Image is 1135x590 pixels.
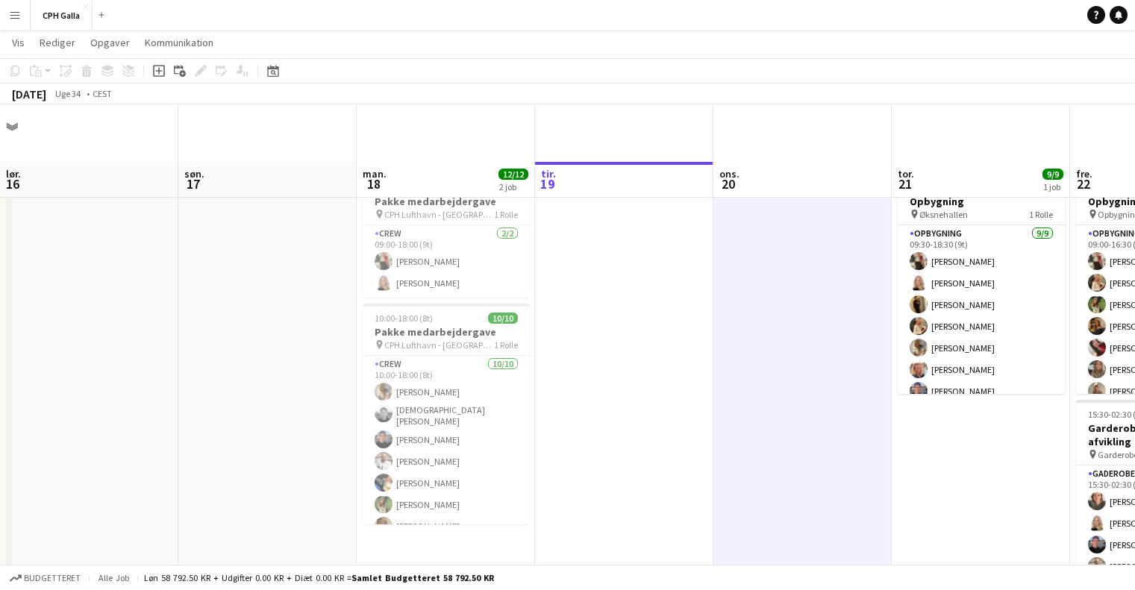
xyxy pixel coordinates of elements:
[363,173,530,298] app-job-card: 09:00-18:00 (9t)2/2Pakke medarbejdergave CPH Lufthavn - [GEOGRAPHIC_DATA]1 RolleCrew2/209:00-18:0...
[6,33,31,52] a: Vis
[498,169,528,180] span: 12/12
[1076,167,1092,181] span: fre.
[488,313,518,324] span: 10/10
[895,175,914,192] span: 21
[351,572,494,583] span: Samlet budgetteret 58 792.50 KR
[90,36,130,49] span: Opgaver
[144,572,494,583] div: Løn 58 792.50 KR + Udgifter 0.00 KR + Diæt 0.00 KR =
[6,167,21,181] span: lør.
[499,181,528,192] div: 2 job
[1043,181,1063,192] div: 1 job
[719,167,740,181] span: ons.
[363,304,530,524] app-job-card: 10:00-18:00 (8t)10/10Pakke medarbejdergave CPH Lufthavn - [GEOGRAPHIC_DATA]1 RolleCrew10/1010:00-...
[96,572,131,583] span: Alle job
[494,209,518,220] span: 1 Rolle
[384,339,494,351] span: CPH Lufthavn - [GEOGRAPHIC_DATA]
[363,325,530,339] h3: Pakke medarbejdergave
[139,33,219,52] a: Kommunikation
[1042,169,1063,180] span: 9/9
[898,225,1065,454] app-card-role: Opbygning9/909:30-18:30 (9t)[PERSON_NAME][PERSON_NAME][PERSON_NAME][PERSON_NAME][PERSON_NAME][PER...
[363,195,530,208] h3: Pakke medarbejdergave
[34,33,81,52] a: Rediger
[49,88,87,99] span: Uge 34
[898,173,1065,394] app-job-card: 09:30-18:30 (9t)9/9Opbygning Øksnehallen1 RolleOpbygning9/909:30-18:30 (9t)[PERSON_NAME][PERSON_N...
[898,167,914,181] span: tor.
[919,209,968,220] span: Øksnehallen
[93,88,112,99] div: CEST
[494,339,518,351] span: 1 Rolle
[898,195,1065,208] h3: Opbygning
[375,313,433,324] span: 10:00-18:00 (8t)
[363,167,387,181] span: man.
[4,175,21,192] span: 16
[360,175,387,192] span: 18
[24,573,81,583] span: Budgetteret
[184,167,204,181] span: søn.
[40,36,75,49] span: Rediger
[7,570,83,586] button: Budgetteret
[1029,209,1053,220] span: 1 Rolle
[31,1,93,30] button: CPH Galla
[541,167,556,181] span: tir.
[717,175,740,192] span: 20
[12,87,46,101] div: [DATE]
[182,175,204,192] span: 17
[1074,175,1092,192] span: 22
[363,225,530,298] app-card-role: Crew2/209:00-18:00 (9t)[PERSON_NAME][PERSON_NAME]
[12,36,25,49] span: Vis
[539,175,556,192] span: 19
[84,33,136,52] a: Opgaver
[145,36,213,49] span: Kommunikation
[384,209,494,220] span: CPH Lufthavn - [GEOGRAPHIC_DATA]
